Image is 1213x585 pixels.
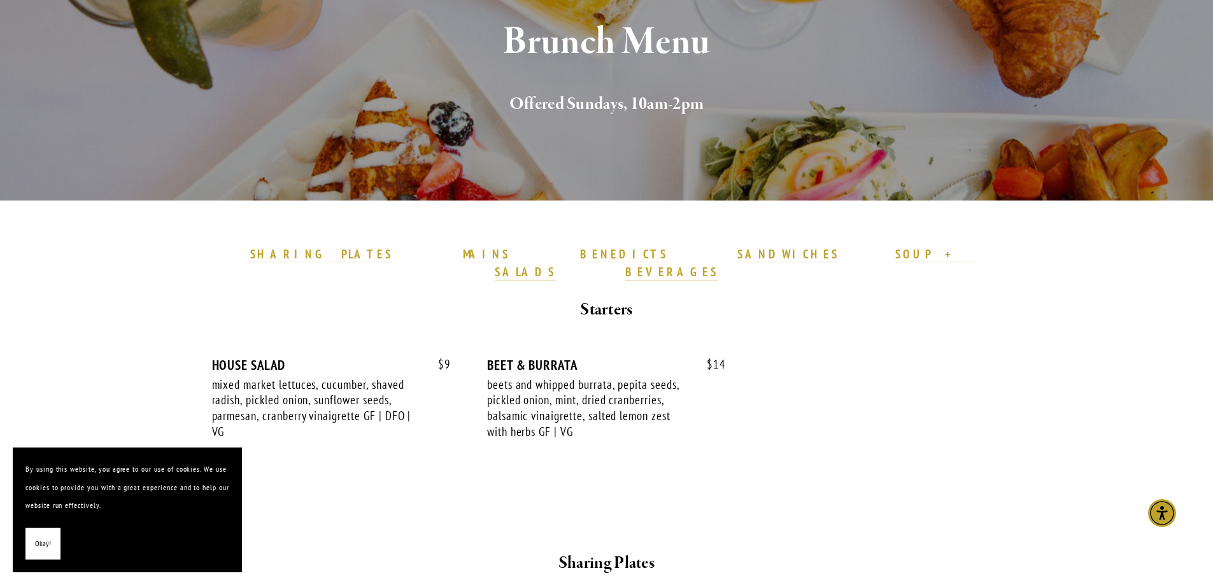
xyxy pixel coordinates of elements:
span: Okay! [35,535,51,553]
h2: Offered Sundays, 10am-2pm [236,91,978,118]
span: 14 [694,357,726,372]
a: BENEDICTS [580,246,668,263]
strong: MAINS [463,246,511,262]
strong: Sharing Plates [558,552,655,574]
p: By using this website, you agree to our use of cookies. We use cookies to provide you with a grea... [25,460,229,515]
h1: Brunch Menu [236,22,978,63]
strong: BEVERAGES [625,264,718,279]
a: BEVERAGES [625,264,718,281]
div: BEET & BURRATA [487,357,726,373]
a: SOUP + SALADS [495,246,977,281]
span: 9 [425,357,451,372]
a: SHARING PLATES [250,246,393,263]
button: Okay! [25,528,60,560]
div: mixed market lettuces, cucumber, shaved radish, pickled onion, sunflower seeds, parmesan, cranber... [212,377,415,440]
strong: SANDWICHES [737,246,839,262]
div: beets and whipped burrata, pepita seeds, pickled onion, mint, dried cranberries, balsamic vinaigr... [487,377,690,440]
a: SANDWICHES [737,246,839,263]
strong: BENEDICTS [580,246,668,262]
div: Accessibility Menu [1148,499,1176,527]
strong: SHARING PLATES [250,246,393,262]
div: HOUSE SALAD [212,357,451,373]
span: $ [438,356,444,372]
span: $ [707,356,713,372]
section: Cookie banner [13,448,242,572]
strong: Starters [580,299,632,321]
a: MAINS [463,246,511,263]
